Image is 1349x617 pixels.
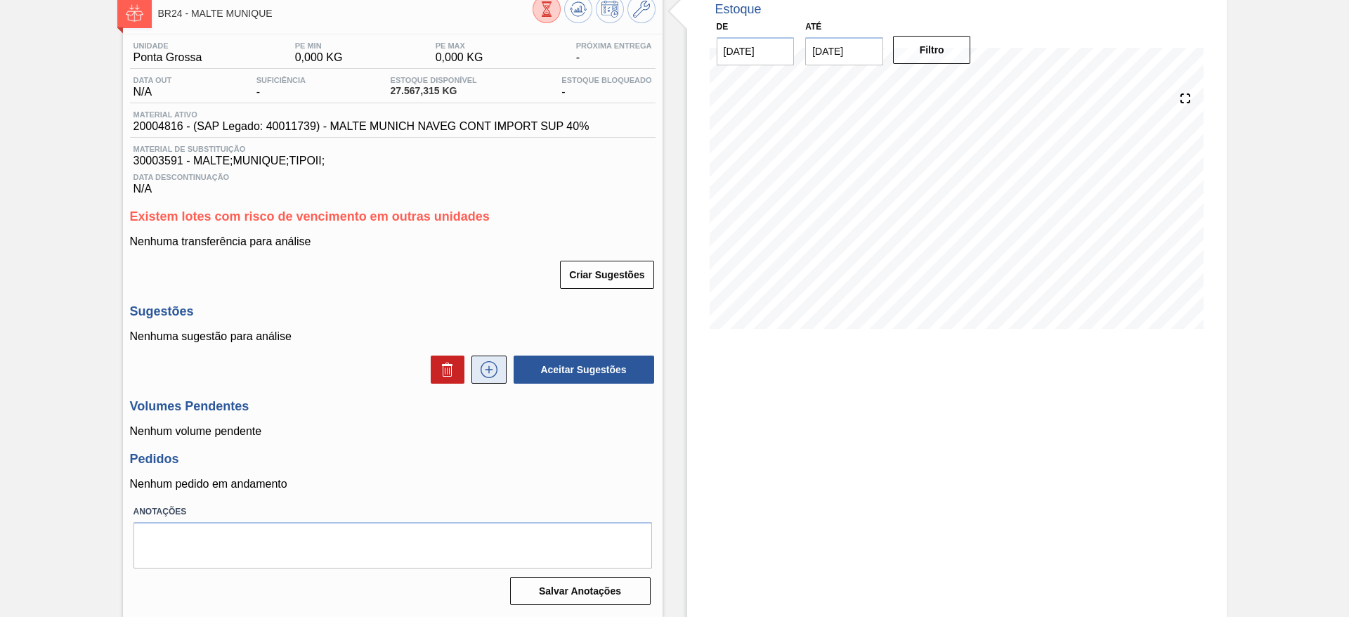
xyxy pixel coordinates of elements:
[130,235,656,248] p: Nenhuma transferência para análise
[133,145,652,153] span: Material de Substituição
[130,452,656,467] h3: Pedidos
[295,51,343,64] span: 0,000 KG
[464,356,507,384] div: Nova sugestão
[391,86,477,96] span: 27.567,315 KG
[130,425,656,438] p: Nenhum volume pendente
[130,399,656,414] h3: Volumes Pendentes
[715,2,762,17] div: Estoque
[717,37,795,65] input: dd/mm/yyyy
[436,51,483,64] span: 0,000 KG
[805,37,883,65] input: dd/mm/yyyy
[130,76,176,98] div: N/A
[295,41,343,50] span: PE MIN
[253,76,309,98] div: -
[391,76,477,84] span: Estoque Disponível
[133,120,589,133] span: 20004816 - (SAP Legado: 40011739) - MALTE MUNICH NAVEG CONT IMPORT SUP 40%
[510,577,651,605] button: Salvar Anotações
[256,76,306,84] span: Suficiência
[126,4,143,22] img: Ícone
[130,478,656,491] p: Nenhum pedido em andamento
[130,330,656,343] p: Nenhuma sugestão para análise
[558,76,655,98] div: -
[573,41,656,64] div: -
[436,41,483,50] span: PE MAX
[507,354,656,385] div: Aceitar Sugestões
[130,167,656,195] div: N/A
[133,173,652,181] span: Data Descontinuação
[133,155,652,167] span: 30003591 - MALTE;MUNIQUE;TIPOII;
[514,356,654,384] button: Aceitar Sugestões
[133,76,172,84] span: Data out
[560,261,653,289] button: Criar Sugestões
[561,259,655,290] div: Criar Sugestões
[717,22,729,32] label: De
[561,76,651,84] span: Estoque Bloqueado
[893,36,971,64] button: Filtro
[133,41,202,50] span: Unidade
[158,8,533,19] span: BR24 - MALTE MUNIQUE
[133,502,652,522] label: Anotações
[576,41,652,50] span: Próxima Entrega
[424,356,464,384] div: Excluir Sugestões
[130,209,490,223] span: Existem lotes com risco de vencimento em outras unidades
[805,22,821,32] label: Até
[130,304,656,319] h3: Sugestões
[133,51,202,64] span: Ponta Grossa
[133,110,589,119] span: Material ativo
